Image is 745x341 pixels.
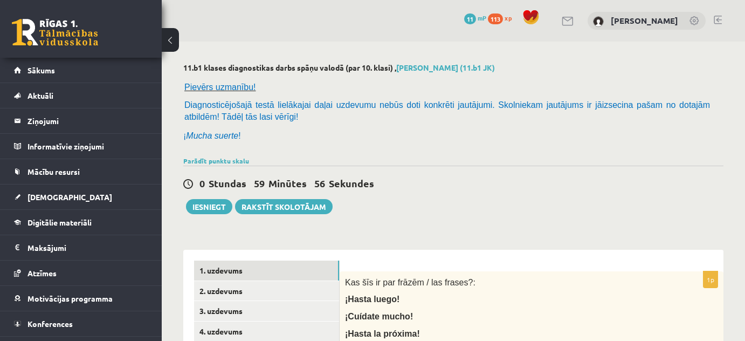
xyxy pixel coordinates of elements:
[27,65,55,75] span: Sākums
[12,19,98,46] a: Rīgas 1. Tālmācības vidusskola
[464,13,486,22] a: 11 mP
[14,159,148,184] a: Mācību resursi
[27,192,112,202] span: [DEMOGRAPHIC_DATA]
[27,167,80,176] span: Mācību resursi
[183,131,241,140] span: ¡ !
[703,271,718,288] p: 1p
[345,295,399,304] span: ¡Hasta luego!
[488,13,517,22] a: 113 xp
[183,63,723,72] h2: 11.b1 klases diagnostikas darbs spāņu valodā (par 10. klasi) ,
[27,235,148,260] legend: Maksājumi
[14,261,148,285] a: Atzīmes
[14,311,148,336] a: Konferences
[345,312,413,321] span: ¡Cuídate mucho!
[268,177,307,189] span: Minūtes
[27,134,148,159] legend: Informatīvie ziņojumi
[314,177,325,189] span: 56
[194,261,339,281] a: 1. uzdevums
[194,301,339,321] a: 3. uzdevums
[209,177,246,189] span: Stundas
[184,100,710,121] span: Diagnosticējošajā testā lielākajai daļai uzdevumu nebūs doti konkrēti jautājumi. Skolniekam jautā...
[593,16,604,27] img: Maksims Danis
[14,286,148,311] a: Motivācijas programma
[186,131,238,140] i: Mucha suerte
[14,108,148,133] a: Ziņojumi
[478,13,486,22] span: mP
[27,294,113,303] span: Motivācijas programma
[488,13,503,24] span: 113
[27,268,57,278] span: Atzīmes
[27,319,73,329] span: Konferences
[14,210,148,235] a: Digitālie materiāli
[235,199,333,214] a: Rakstīt skolotājam
[611,15,678,26] a: [PERSON_NAME]
[14,185,148,209] a: [DEMOGRAPHIC_DATA]
[345,278,475,287] span: Kas šīs ir par frāzēm / las frases?:
[396,63,495,72] a: [PERSON_NAME] (11.b1 JK)
[194,281,339,301] a: 2. uzdevums
[329,177,374,189] span: Sekundes
[14,58,148,83] a: Sākums
[14,235,148,260] a: Maksājumi
[464,13,476,24] span: 11
[183,156,249,165] a: Parādīt punktu skalu
[14,83,148,108] a: Aktuāli
[14,134,148,159] a: Informatīvie ziņojumi
[345,329,420,338] span: ¡Hasta la próxima!
[186,199,232,214] button: Iesniegt
[27,91,53,100] span: Aktuāli
[27,217,92,227] span: Digitālie materiāli
[199,177,205,189] span: 0
[505,13,512,22] span: xp
[27,108,148,133] legend: Ziņojumi
[184,83,256,92] span: Pievērs uzmanību!
[254,177,265,189] span: 59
